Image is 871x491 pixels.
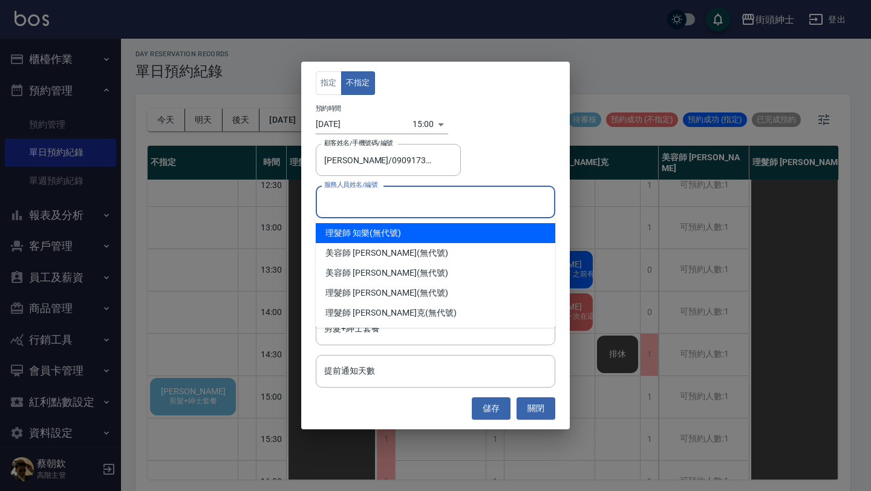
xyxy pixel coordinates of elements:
[316,114,413,134] input: Choose date, selected date is 2025-09-11
[316,303,555,323] div: (無代號)
[472,397,511,420] button: 儲存
[325,307,425,319] span: 理髮師 [PERSON_NAME]克
[517,397,555,420] button: 關閉
[325,267,417,279] span: 美容師 [PERSON_NAME]
[316,283,555,303] div: (無代號)
[316,104,341,113] label: 預約時間
[341,71,375,95] button: 不指定
[325,247,417,259] span: 美容師 [PERSON_NAME]
[316,243,555,263] div: (無代號)
[325,287,417,299] span: 理髮師 [PERSON_NAME]
[324,180,377,189] label: 服務人員姓名/編號
[316,263,555,283] div: (無代號)
[413,114,434,134] div: 15:00
[316,71,342,95] button: 指定
[316,223,555,243] div: (無代號)
[325,227,370,239] span: 理髮師 知樂
[324,138,393,148] label: 顧客姓名/手機號碼/編號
